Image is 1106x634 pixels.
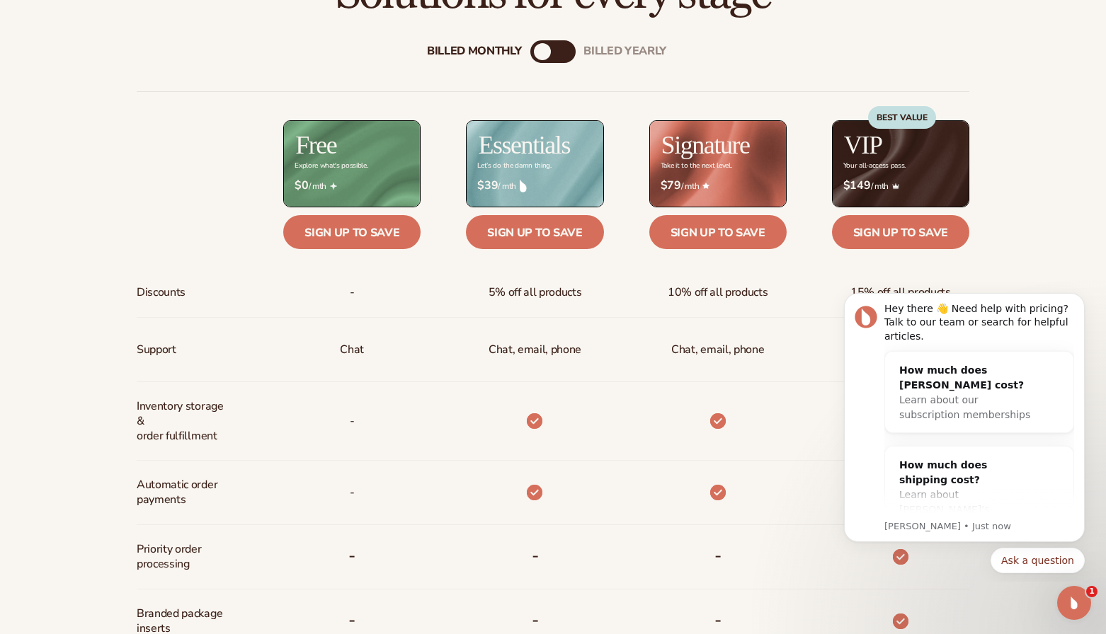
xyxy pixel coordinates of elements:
[137,279,186,306] span: Discounts
[350,279,355,306] span: -
[350,480,355,506] span: -
[340,337,364,363] p: Chat
[661,179,775,192] span: / mth
[477,179,498,192] strong: $39
[671,337,764,363] span: Chat, email, phone
[649,215,787,249] a: Sign up to save
[295,179,409,192] span: / mth
[520,180,527,192] img: drop.png
[295,179,308,192] strong: $0
[661,179,681,192] strong: $79
[283,215,421,249] a: Sign up to save
[284,121,420,207] img: free_bg.png
[583,45,666,59] div: billed Yearly
[1086,586,1098,597] span: 1
[489,279,582,306] span: 5% off all products
[489,337,581,363] p: Chat, email, phone
[833,121,969,207] img: VIP_BG_199964bd-3653-43bc-8a67-789d2d7717b9.jpg
[868,106,936,129] div: BEST VALUE
[350,408,355,434] span: -
[843,162,906,170] div: Your all-access pass.
[477,162,551,170] div: Let’s do the damn thing.
[466,215,603,249] a: Sign up to save
[832,215,969,249] a: Sign up to save
[702,183,709,189] img: Star_6.png
[661,132,750,158] h2: Signature
[427,45,522,59] div: Billed Monthly
[650,121,786,207] img: Signature_BG_eeb718c8-65ac-49e3-a4e5-327c6aa73146.jpg
[137,393,231,449] span: Inventory storage & order fulfillment
[843,179,958,192] span: / mth
[668,279,768,306] span: 10% off all products
[295,132,336,158] h2: Free
[844,132,882,158] h2: VIP
[348,544,355,567] b: -
[532,544,539,567] b: -
[714,544,722,567] b: -
[823,280,1106,582] iframe: Intercom notifications message
[348,609,355,631] b: -
[843,179,871,192] strong: $149
[477,179,592,192] span: / mth
[295,162,367,170] div: Explore what's possible.
[532,609,539,631] b: -
[330,183,337,190] img: Free_Icon_bb6e7c7e-73f8-44bd-8ed0-223ea0fc522e.png
[137,472,231,513] span: Automatic order payments
[478,132,570,158] h2: Essentials
[714,609,722,631] b: -
[137,337,176,363] span: Support
[137,536,231,577] span: Priority order processing
[661,162,732,170] div: Take it to the next level.
[467,121,603,207] img: Essentials_BG_9050f826-5aa9-47d9-a362-757b82c62641.jpg
[1057,586,1091,620] iframe: Intercom live chat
